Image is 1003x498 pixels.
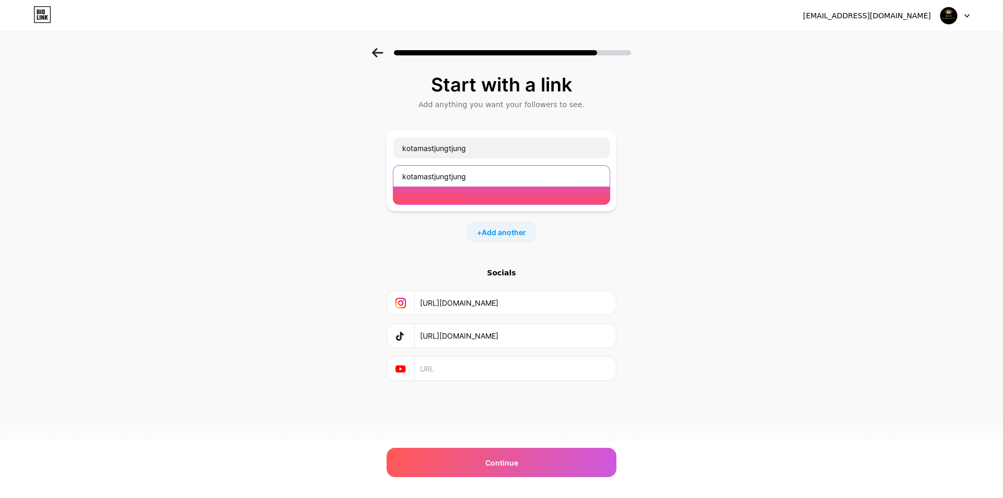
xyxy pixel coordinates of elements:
[420,324,610,348] input: URL
[393,137,610,158] input: Link name
[393,191,610,200] div: Please enter a valid url
[482,227,526,238] span: Add another
[393,166,610,187] input: URL
[387,268,616,278] div: Socials
[485,457,518,468] span: Continue
[803,10,931,21] div: [EMAIL_ADDRESS][DOMAIN_NAME]
[420,291,610,315] input: URL
[939,6,959,26] img: Kotamas Tjungtjung
[392,74,611,95] div: Start with a link
[420,357,610,380] input: URL
[392,99,611,110] div: Add anything you want your followers to see.
[466,222,537,242] div: +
